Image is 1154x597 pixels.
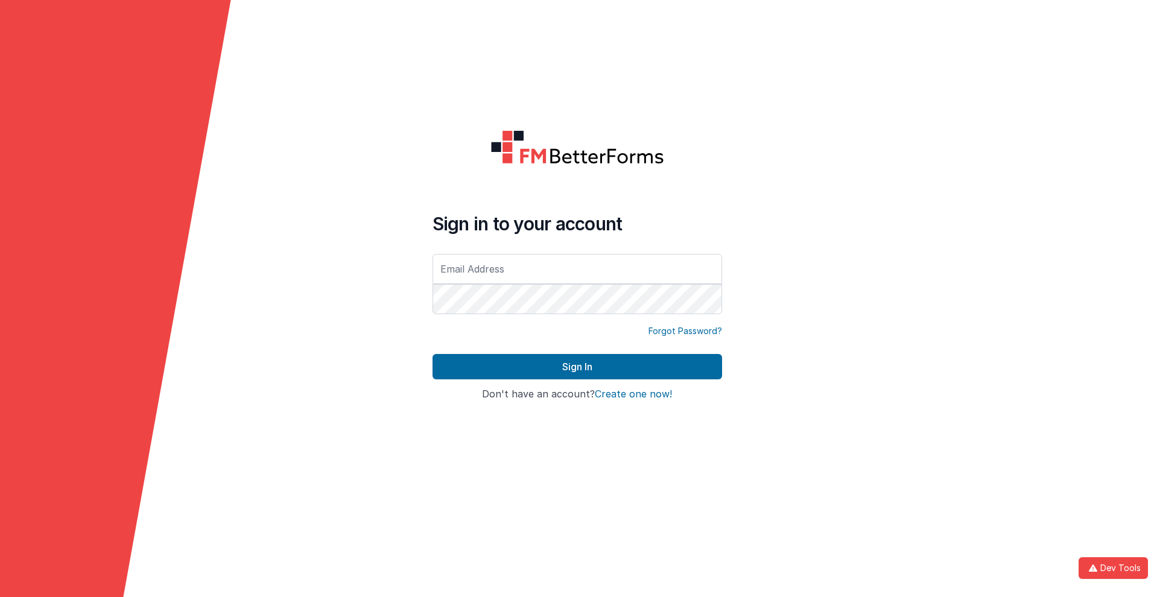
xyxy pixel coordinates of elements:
[433,389,722,400] h4: Don't have an account?
[1079,557,1148,579] button: Dev Tools
[433,354,722,379] button: Sign In
[595,389,672,400] button: Create one now!
[433,254,722,284] input: Email Address
[433,213,722,235] h4: Sign in to your account
[648,325,722,337] a: Forgot Password?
